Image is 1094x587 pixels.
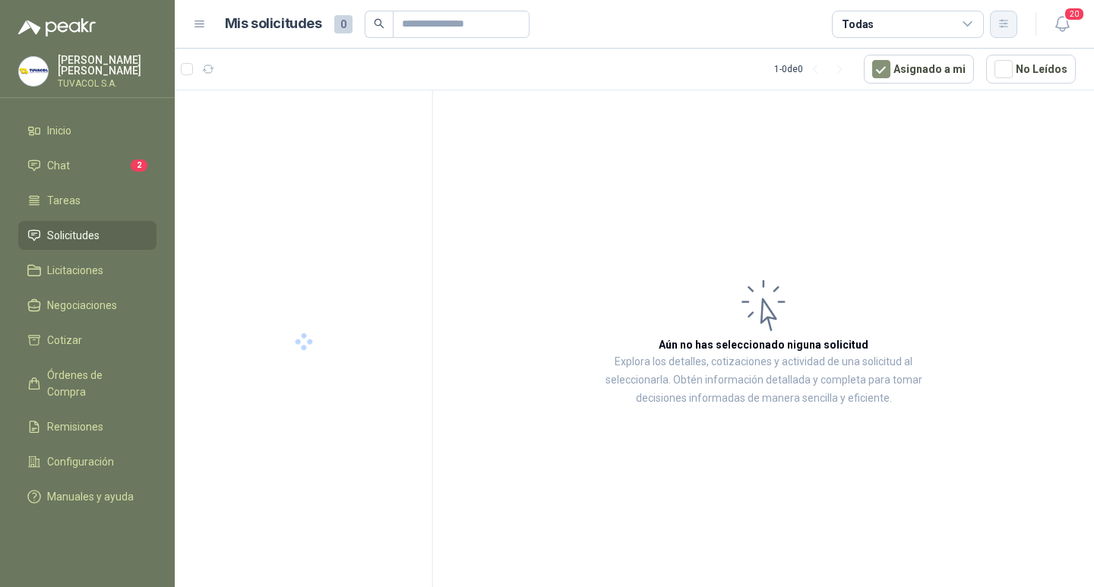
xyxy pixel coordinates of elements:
[58,55,157,76] p: [PERSON_NAME] [PERSON_NAME]
[18,361,157,406] a: Órdenes de Compra
[986,55,1076,84] button: No Leídos
[1048,11,1076,38] button: 20
[18,18,96,36] img: Logo peakr
[47,262,103,279] span: Licitaciones
[47,488,134,505] span: Manuales y ayuda
[47,157,70,174] span: Chat
[18,116,157,145] a: Inicio
[18,186,157,215] a: Tareas
[842,16,874,33] div: Todas
[47,418,103,435] span: Remisiones
[585,353,942,408] p: Explora los detalles, cotizaciones y actividad de una solicitud al seleccionarla. Obtén informaci...
[47,297,117,314] span: Negociaciones
[19,57,48,86] img: Company Logo
[58,79,157,88] p: TUVACOL S.A.
[864,55,974,84] button: Asignado a mi
[18,151,157,180] a: Chat2
[47,192,81,209] span: Tareas
[47,332,82,349] span: Cotizar
[18,291,157,320] a: Negociaciones
[47,122,71,139] span: Inicio
[18,412,157,441] a: Remisiones
[774,57,852,81] div: 1 - 0 de 0
[18,447,157,476] a: Configuración
[225,13,322,35] h1: Mis solicitudes
[47,227,100,244] span: Solicitudes
[374,18,384,29] span: search
[334,15,353,33] span: 0
[18,482,157,511] a: Manuales y ayuda
[47,367,142,400] span: Órdenes de Compra
[18,256,157,285] a: Licitaciones
[131,159,147,172] span: 2
[18,326,157,355] a: Cotizar
[659,336,868,353] h3: Aún no has seleccionado niguna solicitud
[18,221,157,250] a: Solicitudes
[1064,7,1085,21] span: 20
[47,453,114,470] span: Configuración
